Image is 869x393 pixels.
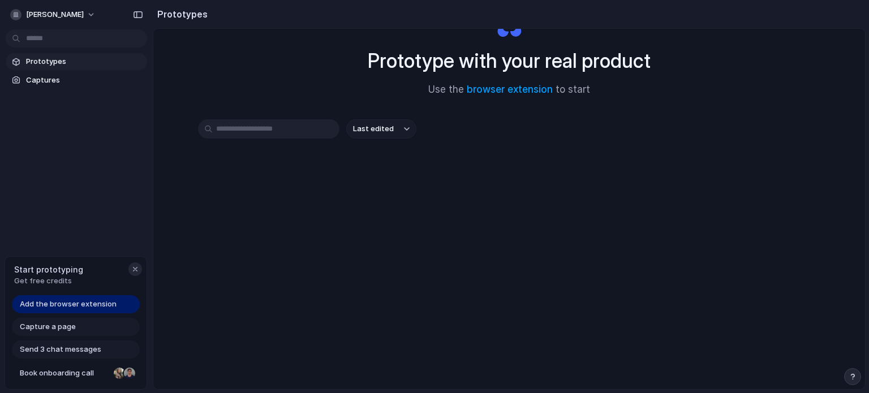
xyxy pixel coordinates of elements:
span: Prototypes [26,56,143,67]
button: Last edited [346,119,416,139]
a: Prototypes [6,53,147,70]
span: Book onboarding call [20,368,109,379]
a: Captures [6,72,147,89]
span: Use the to start [428,83,590,97]
span: Add the browser extension [20,299,117,310]
a: browser extension [467,84,553,95]
h1: Prototype with your real product [368,46,651,76]
button: [PERSON_NAME] [6,6,101,24]
span: Send 3 chat messages [20,344,101,355]
div: Christian Iacullo [123,366,136,380]
span: [PERSON_NAME] [26,9,84,20]
span: Capture a page [20,321,76,332]
span: Get free credits [14,275,83,287]
h2: Prototypes [153,7,208,21]
span: Start prototyping [14,264,83,275]
a: Book onboarding call [12,364,140,382]
span: Captures [26,75,143,86]
div: Nicole Kubica [113,366,126,380]
span: Last edited [353,123,394,135]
